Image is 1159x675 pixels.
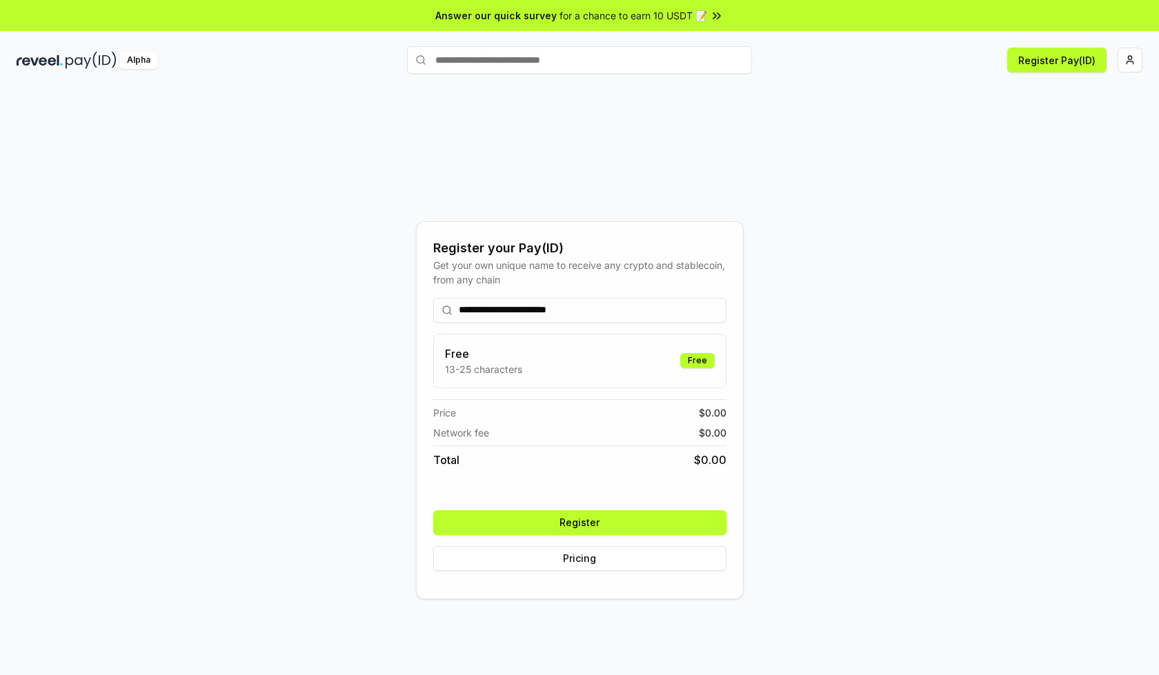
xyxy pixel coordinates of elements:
p: 13-25 characters [445,362,522,376]
span: $ 0.00 [694,452,726,468]
div: Free [680,353,715,368]
h3: Free [445,345,522,362]
span: Network fee [433,425,489,440]
div: Get your own unique name to receive any crypto and stablecoin, from any chain [433,258,726,287]
span: $ 0.00 [699,405,726,420]
div: Alpha [119,52,158,69]
button: Register [433,510,726,535]
button: Register Pay(ID) [1007,48,1107,72]
span: Price [433,405,456,420]
span: $ 0.00 [699,425,726,440]
span: Answer our quick survey [435,8,557,23]
span: Total [433,452,459,468]
span: for a chance to earn 10 USDT 📝 [559,8,707,23]
button: Pricing [433,546,726,571]
img: reveel_dark [17,52,63,69]
div: Register your Pay(ID) [433,239,726,258]
img: pay_id [66,52,117,69]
